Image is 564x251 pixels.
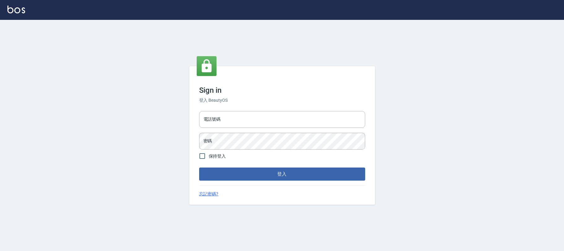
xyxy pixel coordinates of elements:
[7,6,25,13] img: Logo
[209,153,226,159] span: 保持登入
[199,191,219,197] a: 忘記密碼?
[199,86,365,95] h3: Sign in
[199,168,365,181] button: 登入
[199,97,365,104] h6: 登入 BeautyOS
